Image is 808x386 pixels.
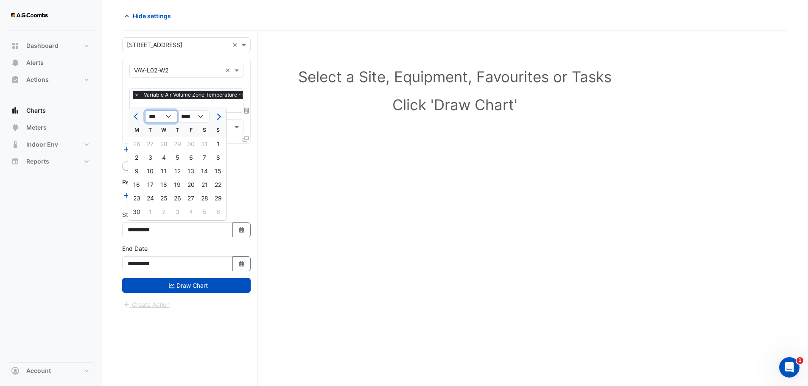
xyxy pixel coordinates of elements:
div: Sunday, June 29, 2025 [211,192,225,205]
div: Saturday, May 31, 2025 [198,137,211,151]
div: T [143,123,157,137]
div: Sunday, July 6, 2025 [211,205,225,219]
div: Sunday, June 1, 2025 [211,137,225,151]
div: 29 [211,192,225,205]
div: Saturday, June 21, 2025 [198,178,211,192]
app-escalated-ticket-create-button: Please draw the charts first [122,300,170,308]
div: 16 [130,178,143,192]
div: Friday, July 4, 2025 [184,205,198,219]
div: Sunday, June 8, 2025 [211,151,225,164]
div: Monday, June 2, 2025 [130,151,143,164]
button: Reports [7,153,95,170]
div: M [130,123,143,137]
div: Sunday, June 22, 2025 [211,178,225,192]
div: 27 [143,137,157,151]
div: 28 [198,192,211,205]
div: 4 [157,151,171,164]
div: Tuesday, June 24, 2025 [143,192,157,205]
div: Thursday, June 12, 2025 [171,164,184,178]
app-icon: Actions [11,75,20,84]
select: Select year [177,110,210,123]
span: Meters [26,123,47,132]
div: 27 [184,192,198,205]
div: Wednesday, June 25, 2025 [157,192,171,205]
div: Tuesday, July 1, 2025 [143,205,157,219]
div: Wednesday, June 4, 2025 [157,151,171,164]
div: Saturday, June 28, 2025 [198,192,211,205]
div: 9 [130,164,143,178]
div: Thursday, June 19, 2025 [171,178,184,192]
button: Hide settings [122,8,176,23]
label: Reference Lines [122,178,167,186]
span: × [133,91,140,99]
button: Account [7,362,95,379]
span: Reports [26,157,49,166]
div: Friday, June 20, 2025 [184,178,198,192]
button: Indoor Env [7,136,95,153]
label: End Date [122,244,148,253]
app-icon: Charts [11,106,20,115]
div: 30 [184,137,198,151]
button: Add Equipment [122,144,173,154]
div: 24 [143,192,157,205]
div: Friday, June 13, 2025 [184,164,198,178]
div: T [171,123,184,137]
div: 22 [211,178,225,192]
div: 15 [211,164,225,178]
div: Friday, May 30, 2025 [184,137,198,151]
div: 7 [198,151,211,164]
div: Tuesday, June 10, 2025 [143,164,157,178]
button: Alerts [7,54,95,71]
div: 20 [184,178,198,192]
span: Clone Favourites and Tasks from this Equipment to other Equipment [243,135,249,142]
div: Monday, June 23, 2025 [130,192,143,205]
div: 17 [143,178,157,192]
button: Previous month [131,110,142,123]
button: Charts [7,102,95,119]
div: 25 [157,192,171,205]
div: Monday, June 30, 2025 [130,205,143,219]
div: 8 [211,151,225,164]
div: 28 [157,137,171,151]
div: Tuesday, June 17, 2025 [143,178,157,192]
span: Hide settings [133,11,171,20]
div: 1 [211,137,225,151]
div: 10 [143,164,157,178]
button: Next month [213,110,223,123]
span: Account [26,367,51,375]
div: 3 [143,151,157,164]
app-icon: Alerts [11,58,20,67]
span: Charts [26,106,46,115]
div: Monday, June 16, 2025 [130,178,143,192]
div: Thursday, July 3, 2025 [171,205,184,219]
div: 5 [171,151,184,164]
h1: Click 'Draw Chart' [141,96,769,114]
div: 23 [130,192,143,205]
div: 21 [198,178,211,192]
div: Wednesday, May 28, 2025 [157,137,171,151]
div: S [198,123,211,137]
div: 5 [198,205,211,219]
div: Saturday, July 5, 2025 [198,205,211,219]
span: Indoor Env [26,140,58,149]
div: 31 [198,137,211,151]
button: Dashboard [7,37,95,54]
span: Choose Function [243,107,251,114]
app-icon: Reports [11,157,20,166]
div: 26 [171,192,184,205]
app-icon: Indoor Env [11,140,20,149]
div: Tuesday, June 3, 2025 [143,151,157,164]
div: Monday, June 9, 2025 [130,164,143,178]
h1: Select a Site, Equipment, Favourites or Tasks [141,68,769,86]
div: S [211,123,225,137]
label: Start Date [122,210,151,219]
div: 2 [157,205,171,219]
div: 29 [171,137,184,151]
div: Monday, May 26, 2025 [130,137,143,151]
fa-icon: Select Date [238,260,246,267]
div: 30 [130,205,143,219]
span: Actions [26,75,49,84]
fa-icon: Select Date [238,226,246,233]
div: F [184,123,198,137]
div: Sunday, June 15, 2025 [211,164,225,178]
